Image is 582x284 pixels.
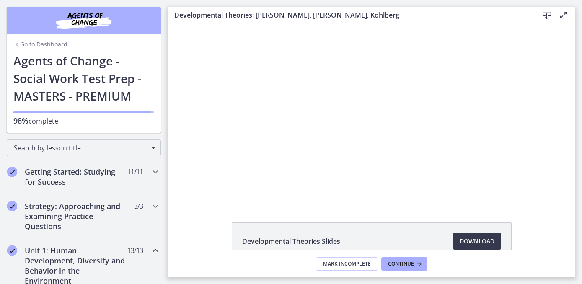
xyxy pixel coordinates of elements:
[13,116,28,126] span: 98%
[316,257,378,271] button: Mark Incomplete
[14,143,147,152] span: Search by lesson title
[242,236,340,246] span: Developmental Theories Slides
[323,261,371,267] span: Mark Incomplete
[13,40,67,49] a: Go to Dashboard
[25,201,127,231] h2: Strategy: Approaching and Examining Practice Questions
[7,245,17,256] i: Completed
[13,52,154,105] h1: Agents of Change - Social Work Test Prep - MASTERS - PREMIUM
[174,10,525,20] h3: Developmental Theories: [PERSON_NAME], [PERSON_NAME], Kohlberg
[127,167,143,177] span: 11 / 11
[388,261,414,267] span: Continue
[134,201,143,211] span: 3 / 3
[460,236,494,246] span: Download
[168,24,575,203] iframe: Video Lesson
[453,233,501,250] a: Download
[7,201,17,211] i: Completed
[7,139,161,156] div: Search by lesson title
[7,167,17,177] i: Completed
[25,167,127,187] h2: Getting Started: Studying for Success
[381,257,427,271] button: Continue
[13,116,154,126] p: complete
[34,10,134,30] img: Agents of Change
[127,245,143,256] span: 13 / 13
